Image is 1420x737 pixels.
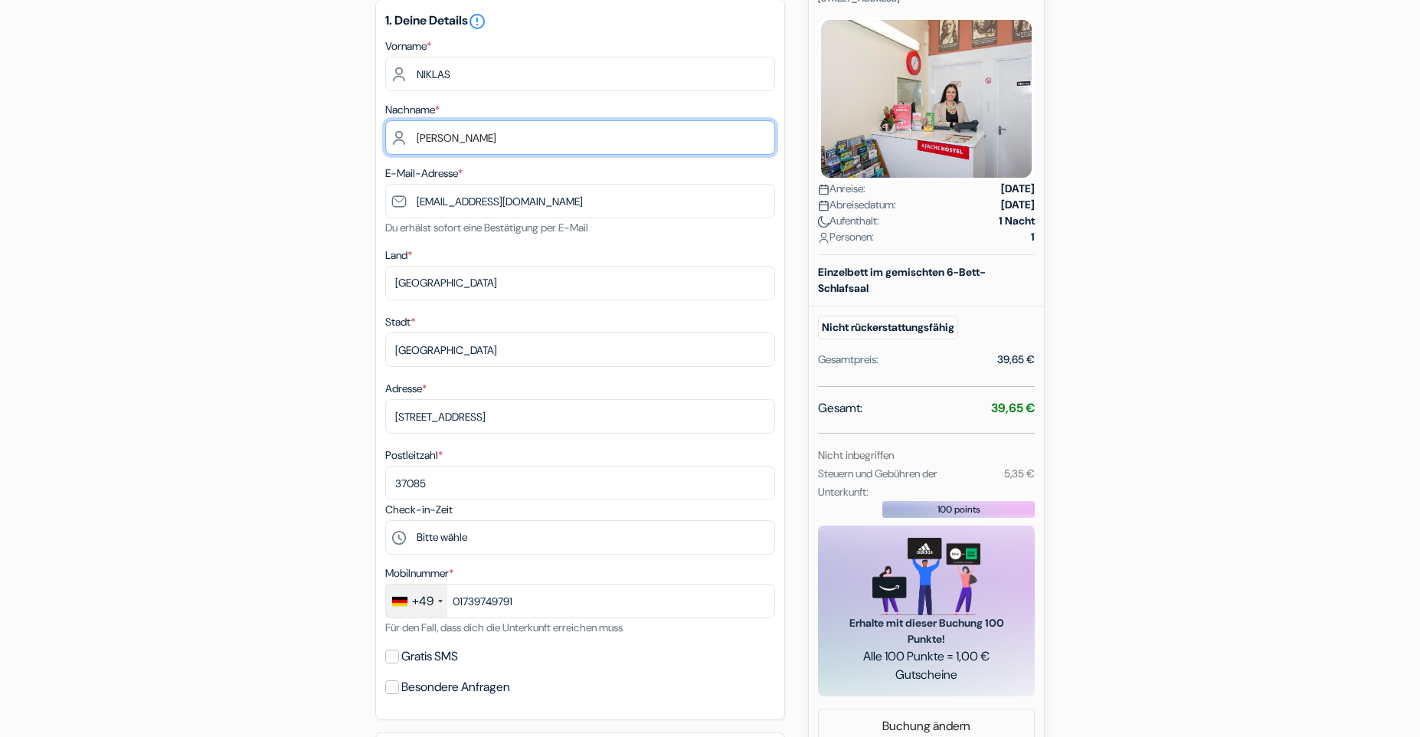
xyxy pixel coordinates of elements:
[1001,181,1035,197] strong: [DATE]
[385,565,453,581] label: Mobilnummer
[818,232,829,244] img: user_icon.svg
[385,165,463,182] label: E-Mail-Adresse
[385,12,775,31] h5: 1. Deine Details
[401,646,458,667] label: Gratis SMS
[818,213,879,229] span: Aufenthalt:
[385,57,775,91] input: Vornamen eingeben
[836,615,1016,647] span: Erhalte mit dieser Buchung 100 Punkte!
[385,621,623,634] small: Für den Fall, dass dich die Unterkunft erreichen muss
[1031,229,1035,245] strong: 1
[818,184,829,195] img: calendar.svg
[385,502,453,518] label: Check-in-Zeit
[1004,467,1035,480] small: 5,35 €
[818,229,874,245] span: Personen:
[385,584,775,618] input: 1512 3456789
[818,216,829,228] img: moon.svg
[385,447,443,463] label: Postleitzahl
[386,585,447,617] div: Germany (Deutschland): +49
[385,381,427,397] label: Adresse
[385,120,775,155] input: Nachnamen eingeben
[385,184,775,218] input: E-Mail-Adresse eingeben
[385,102,440,118] label: Nachname
[385,247,412,264] label: Land
[937,503,980,516] span: 100 points
[836,647,1016,684] span: Alle 100 Punkte = 1,00 € Gutscheine
[872,538,980,615] img: gift_card_hero_new.png
[991,400,1035,416] strong: 39,65 €
[999,213,1035,229] strong: 1 Nacht
[385,221,588,234] small: Du erhälst sofort eine Bestätigung per E-Mail
[1001,197,1035,213] strong: [DATE]
[818,352,879,368] div: Gesamtpreis:
[401,676,510,698] label: Besondere Anfragen
[385,314,415,330] label: Stadt
[385,38,431,54] label: Vorname
[818,316,958,339] small: Nicht rückerstattungsfähig
[818,181,865,197] span: Anreise:
[818,467,937,499] small: Steuern und Gebühren der Unterkunft:
[468,12,486,28] a: error_outline
[412,592,434,611] div: +49
[818,197,896,213] span: Abreisedatum:
[997,352,1035,368] div: 39,65 €
[818,399,862,418] span: Gesamt:
[818,200,829,211] img: calendar.svg
[818,448,894,462] small: Nicht inbegriffen
[468,12,486,31] i: error_outline
[818,265,986,295] b: Einzelbett im gemischten 6-Bett-Schlafsaal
